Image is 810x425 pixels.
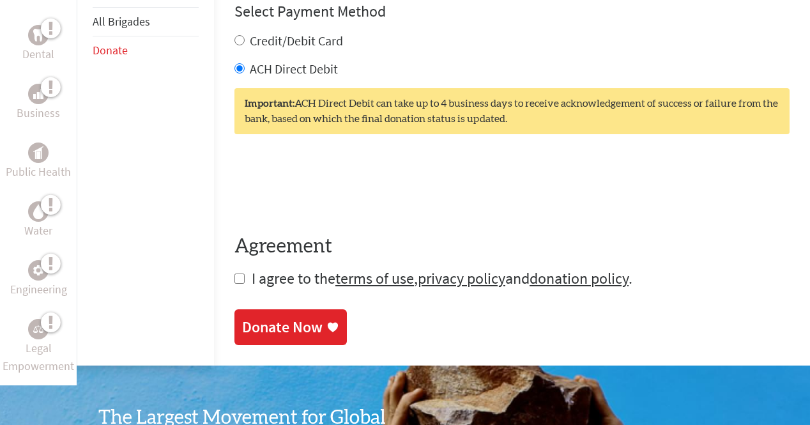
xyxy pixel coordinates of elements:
[33,325,43,333] img: Legal Empowerment
[24,222,52,240] p: Water
[24,201,52,240] a: WaterWater
[33,29,43,42] img: Dental
[234,160,429,210] iframe: reCAPTCHA
[234,1,790,22] h4: Select Payment Method
[93,36,199,65] li: Donate
[22,45,54,63] p: Dental
[93,43,128,58] a: Donate
[33,89,43,99] img: Business
[335,268,414,288] a: terms of use
[3,319,74,375] a: Legal EmpowermentLegal Empowerment
[28,84,49,104] div: Business
[28,143,49,163] div: Public Health
[10,281,67,298] p: Engineering
[28,201,49,222] div: Water
[28,319,49,339] div: Legal Empowerment
[93,7,199,36] li: All Brigades
[17,104,60,122] p: Business
[234,309,347,345] a: Donate Now
[33,205,43,219] img: Water
[242,317,323,337] div: Donate Now
[250,33,343,49] label: Credit/Debit Card
[6,163,71,181] p: Public Health
[530,268,629,288] a: donation policy
[17,84,60,122] a: BusinessBusiness
[93,14,150,29] a: All Brigades
[245,98,294,109] strong: Important:
[6,143,71,181] a: Public HealthPublic Health
[252,268,632,288] span: I agree to the , and .
[234,235,790,258] h4: Agreement
[33,146,43,159] img: Public Health
[250,61,338,77] label: ACH Direct Debit
[10,260,67,298] a: EngineeringEngineering
[22,25,54,63] a: DentalDental
[234,88,790,134] div: ACH Direct Debit can take up to 4 business days to receive acknowledgement of success or failure ...
[28,25,49,45] div: Dental
[3,339,74,375] p: Legal Empowerment
[28,260,49,281] div: Engineering
[418,268,505,288] a: privacy policy
[33,265,43,275] img: Engineering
